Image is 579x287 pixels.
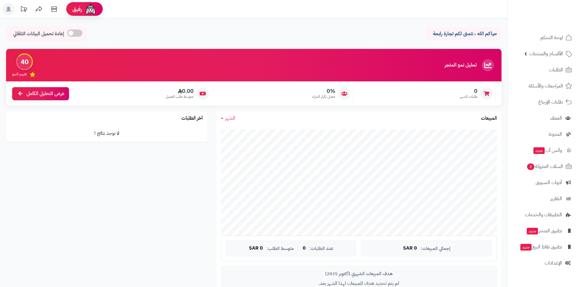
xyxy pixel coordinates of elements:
span: 0 [460,88,477,94]
a: الشهر [221,115,235,122]
td: لا توجد نتائج ! [6,125,207,142]
span: الطلبات [549,66,563,74]
span: عدد الطلبات: [309,246,333,251]
span: إجمالي المبيعات: [421,246,450,251]
img: logo-2.png [538,15,573,28]
div: هدف المبيعات الشهري (أكتوبر 2025) [226,271,492,277]
a: أدوات التسويق [512,175,575,190]
span: عرض التحليل الكامل [26,90,64,97]
span: الأقسام والمنتجات [529,50,563,58]
a: التطبيقات والخدمات [512,207,575,222]
a: السلات المتروكة2 [512,159,575,174]
span: 0% [312,88,335,94]
span: رفيق [72,5,82,13]
span: جديد [527,228,538,234]
span: التطبيقات والخدمات [525,210,562,219]
span: أدوات التسويق [536,178,562,187]
a: العملاء [512,111,575,125]
span: | [298,246,299,251]
p: حياكم الله ، نتمنى لكم تجارة رابحة [430,30,497,37]
p: لم يتم تحديد هدف للمبيعات لهذا الشهر بعد. [226,280,492,287]
span: جديد [520,244,532,251]
span: 0 SAR [249,246,263,251]
a: المراجعات والأسئلة [512,79,575,93]
h3: تحليل نمو المتجر [445,63,477,68]
a: تطبيق نقاط البيعجديد [512,240,575,254]
a: تطبيق المتجرجديد [512,224,575,238]
h3: آخر الطلبات [181,116,203,121]
a: لوحة التحكم [512,30,575,45]
span: معدل تكرار الشراء [312,94,335,99]
h3: المبيعات [481,116,497,121]
span: 0 SAR [403,246,417,251]
a: عرض التحليل الكامل [12,87,69,100]
span: 0 [303,246,306,251]
span: متوسط طلب العميل [166,94,194,99]
span: المراجعات والأسئلة [529,82,563,90]
span: تطبيق نقاط البيع [520,243,562,251]
span: السلات المتروكة [526,162,563,171]
a: وآتس آبجديد [512,143,575,158]
span: العملاء [550,114,562,122]
span: طلبات الشهر [460,94,477,99]
span: وآتس آب [533,146,562,155]
span: متوسط الطلب: [267,246,294,251]
span: لوحة التحكم [540,33,563,42]
span: 2 [527,163,534,170]
span: المدونة [549,130,562,138]
span: 0.00 [166,88,194,94]
span: تطبيق المتجر [526,227,562,235]
a: طلبات الإرجاع [512,95,575,109]
span: تقييم النمو [12,72,27,77]
a: التقارير [512,191,575,206]
a: الطلبات [512,63,575,77]
a: المدونة [512,127,575,142]
span: طلبات الإرجاع [538,98,563,106]
span: إعادة تحميل البيانات التلقائي [13,30,64,37]
span: التقارير [550,194,562,203]
a: تحديثات المنصة [16,3,31,17]
span: جديد [533,147,545,154]
span: الشهر [225,114,235,122]
a: الإعدادات [512,256,575,270]
img: ai-face.png [84,3,97,15]
span: الإعدادات [545,259,562,267]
